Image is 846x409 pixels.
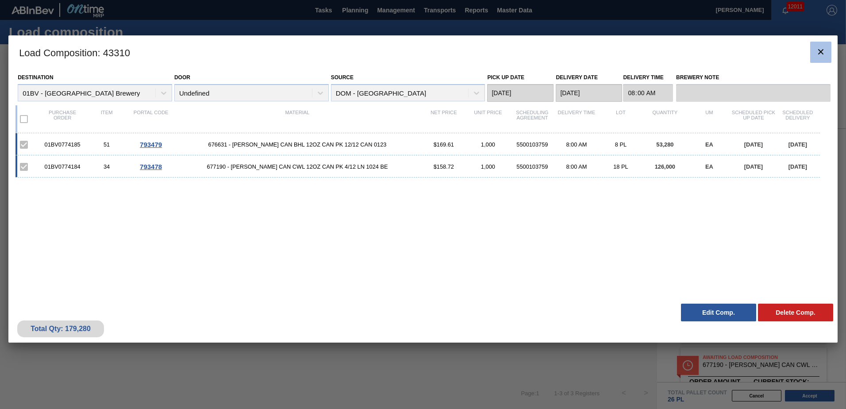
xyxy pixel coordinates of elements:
[655,163,675,170] span: 126,000
[466,141,510,148] div: 1,000
[705,141,713,148] span: EA
[140,163,162,170] span: 793478
[554,141,599,148] div: 8:00 AM
[129,163,173,170] div: Go to Order
[623,71,673,84] label: Delivery Time
[85,163,129,170] div: 34
[422,141,466,148] div: $169.61
[744,163,763,170] span: [DATE]
[173,141,422,148] span: 676631 - CARR CAN BHL 12OZ CAN PK 12/12 CAN 0123
[18,74,53,81] label: Destination
[676,71,831,84] label: Brewery Note
[140,141,162,148] span: 793479
[24,325,97,333] div: Total Qty: 179,280
[174,74,190,81] label: Door
[173,163,422,170] span: 677190 - CARR CAN CWL 12OZ CAN PK 4/12 LN 1024 BE
[422,110,466,128] div: Net Price
[487,84,554,102] input: mm/dd/yyyy
[788,163,807,170] span: [DATE]
[510,110,554,128] div: Scheduling Agreement
[599,141,643,148] div: 8 PL
[776,110,820,128] div: Scheduled Delivery
[510,141,554,148] div: 5500103759
[129,110,173,128] div: Portal code
[656,141,673,148] span: 53,280
[744,141,763,148] span: [DATE]
[705,163,713,170] span: EA
[681,304,756,321] button: Edit Comp.
[599,110,643,128] div: Lot
[466,110,510,128] div: Unit Price
[599,163,643,170] div: 18 PL
[40,110,85,128] div: Purchase order
[422,163,466,170] div: $158.72
[554,110,599,128] div: Delivery Time
[731,110,776,128] div: Scheduled Pick up Date
[331,74,354,81] label: Source
[556,84,622,102] input: mm/dd/yyyy
[8,35,838,69] h3: Load Composition : 43310
[687,110,731,128] div: UM
[510,163,554,170] div: 5500103759
[85,141,129,148] div: 51
[466,163,510,170] div: 1,000
[85,110,129,128] div: Item
[643,110,687,128] div: Quantity
[129,141,173,148] div: Go to Order
[487,74,524,81] label: Pick up Date
[758,304,833,321] button: Delete Comp.
[173,110,422,128] div: Material
[556,74,597,81] label: Delivery Date
[788,141,807,148] span: [DATE]
[40,163,85,170] div: 01BV0774184
[554,163,599,170] div: 8:00 AM
[40,141,85,148] div: 01BV0774185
